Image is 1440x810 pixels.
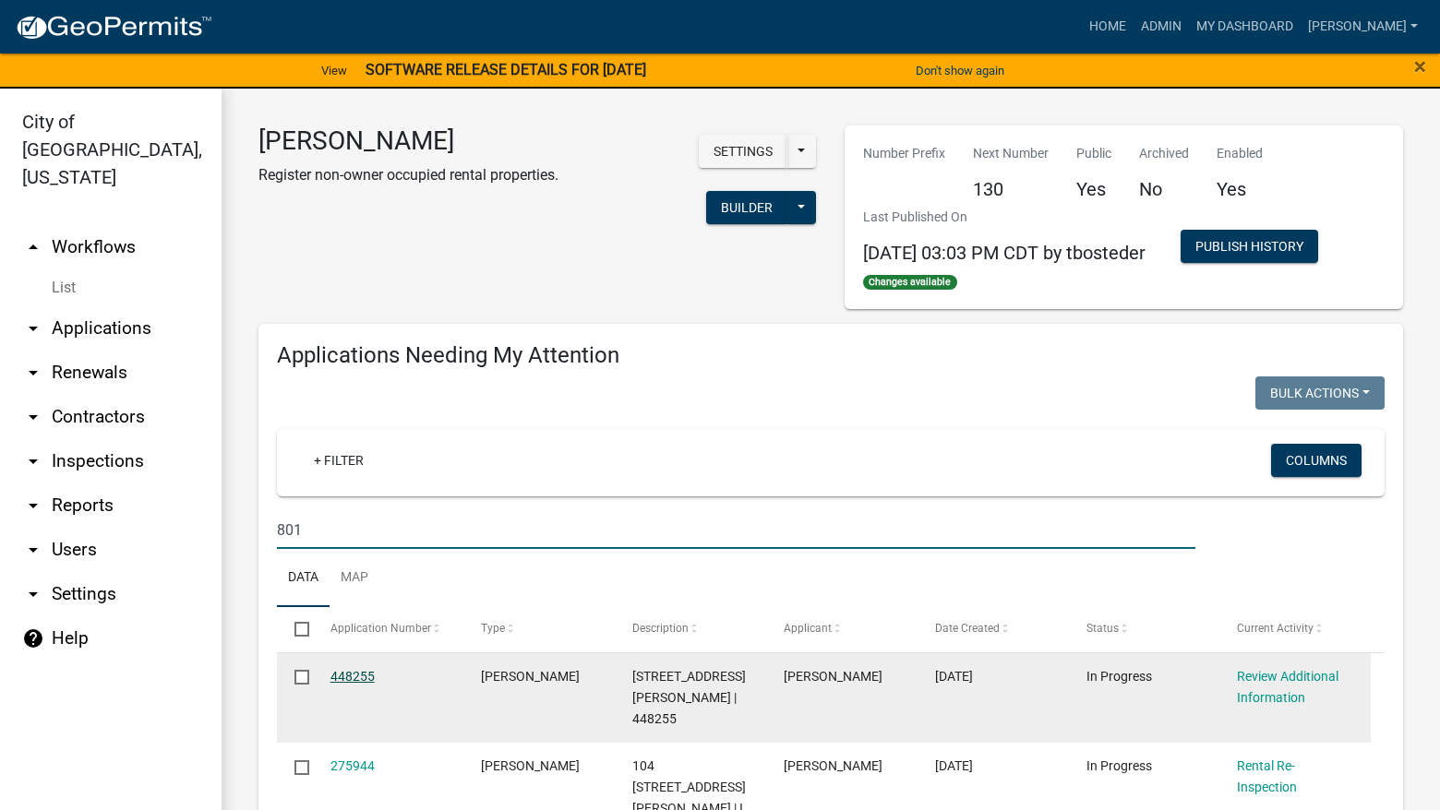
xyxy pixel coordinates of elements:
a: + Filter [299,444,378,477]
i: help [22,627,44,649]
datatable-header-cell: Application Number [312,607,463,651]
span: Applicant [784,622,832,635]
button: Builder [706,191,787,224]
a: Home [1082,9,1134,44]
h4: Applications Needing My Attention [277,342,1385,369]
span: In Progress [1086,669,1152,684]
strong: SOFTWARE RELEASE DETAILS FOR [DATE] [366,61,646,78]
span: Current Activity [1237,622,1314,635]
span: [DATE] 03:03 PM CDT by tbosteder [863,242,1146,264]
p: Enabled [1217,144,1263,163]
datatable-header-cell: Date Created [918,607,1069,651]
h3: [PERSON_NAME] [258,125,558,157]
a: 448255 [330,669,375,684]
i: arrow_drop_down [22,406,44,428]
input: Search for applications [277,511,1195,549]
datatable-header-cell: Current Activity [1219,607,1371,651]
p: Public [1076,144,1111,163]
wm-modal-confirm: Workflow Publish History [1181,240,1318,255]
datatable-header-cell: Applicant [766,607,918,651]
p: Register non-owner occupied rental properties. [258,164,558,186]
h5: No [1139,178,1189,200]
p: Archived [1139,144,1189,163]
span: LARRY PIERCE [784,669,882,684]
i: arrow_drop_up [22,236,44,258]
datatable-header-cell: Type [463,607,615,651]
a: Admin [1134,9,1189,44]
i: arrow_drop_down [22,317,44,339]
a: Review Additional Information [1237,669,1338,705]
span: 801 E 1ST AVE | PIERCE, LARRY (Deed) | 448255 [632,669,746,726]
a: Rental Re-Inspection [1237,758,1297,794]
span: Description [632,622,689,635]
span: × [1414,54,1426,79]
h5: 130 [973,178,1049,200]
span: Date Created [935,622,1000,635]
datatable-header-cell: Select [277,607,312,651]
i: arrow_drop_down [22,362,44,384]
a: Map [330,549,379,608]
a: [PERSON_NAME] [1301,9,1425,44]
span: Application Number [330,622,431,635]
span: Changes available [863,275,957,290]
a: My Dashboard [1189,9,1301,44]
i: arrow_drop_down [22,583,44,605]
span: Rental Registration [481,758,580,773]
datatable-header-cell: Status [1068,607,1219,651]
p: Last Published On [863,208,1146,227]
button: Columns [1271,444,1362,477]
button: Settings [699,135,787,168]
a: View [314,55,354,86]
button: Publish History [1181,230,1318,263]
p: Number Prefix [863,144,945,163]
h5: Yes [1217,178,1263,200]
h5: Yes [1076,178,1111,200]
button: Don't show again [908,55,1012,86]
a: 275944 [330,758,375,773]
i: arrow_drop_down [22,494,44,517]
span: 06/21/2024 [935,758,973,773]
span: Rental Registration [481,669,580,684]
button: Close [1414,55,1426,77]
span: In Progress [1086,758,1152,773]
span: Thomas S. Smith [784,758,882,773]
button: Bulk Actions [1255,376,1385,410]
p: Next Number [973,144,1049,163]
i: arrow_drop_down [22,450,44,472]
span: 07/11/2025 [935,669,973,684]
i: arrow_drop_down [22,539,44,561]
span: Status [1086,622,1119,635]
a: Data [277,549,330,608]
span: Type [481,622,505,635]
datatable-header-cell: Description [615,607,766,651]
